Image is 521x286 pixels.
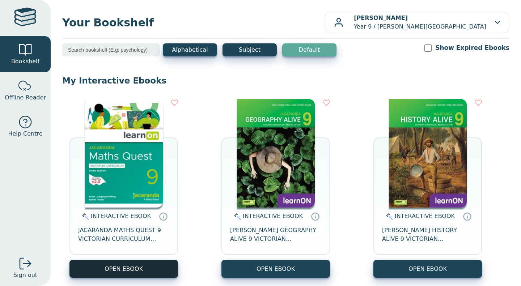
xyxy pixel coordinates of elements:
button: [PERSON_NAME]Year 9 / [PERSON_NAME][GEOGRAPHIC_DATA] [325,12,509,33]
img: d8ec4081-4f6c-4da7-a9b0-af0f6a6d5f93.jpg [85,99,163,208]
button: OPEN EBOOK [373,260,482,278]
button: OPEN EBOOK [69,260,178,278]
b: [PERSON_NAME] [354,14,408,21]
label: Show Expired Ebooks [435,43,509,52]
span: INTERACTIVE EBOOK [91,213,151,219]
span: Bookshelf [11,57,39,66]
img: interactive.svg [384,212,393,221]
button: Default [282,43,336,56]
span: INTERACTIVE EBOOK [243,213,303,219]
button: OPEN EBOOK [221,260,330,278]
button: Subject [223,43,277,56]
p: My Interactive Ebooks [62,75,509,86]
img: 79456b09-8091-e911-a97e-0272d098c78b.jpg [389,99,467,208]
img: interactive.svg [232,212,241,221]
span: JACARANDA MATHS QUEST 9 VICTORIAN CURRICULUM LEARNON EBOOK 3E [78,226,169,243]
span: [PERSON_NAME] GEOGRAPHY ALIVE 9 VICTORIAN CURRICULUM LEARNON EBOOK 2E [230,226,321,243]
a: Interactive eBooks are accessed online via the publisher’s portal. They contain interactive resou... [159,212,168,221]
span: Your Bookshelf [62,14,325,31]
p: Year 9 / [PERSON_NAME][GEOGRAPHIC_DATA] [354,14,486,31]
span: Help Centre [8,129,42,138]
span: Offline Reader [5,93,46,102]
a: Interactive eBooks are accessed online via the publisher’s portal. They contain interactive resou... [311,212,319,221]
img: interactive.svg [80,212,89,221]
span: [PERSON_NAME] HISTORY ALIVE 9 VICTORIAN CURRICULUM LEARNON EBOOK 2E [382,226,473,243]
button: Alphabetical [163,43,217,56]
img: ba04e132-7f91-e911-a97e-0272d098c78b.jpg [237,99,315,208]
span: Sign out [13,271,37,279]
input: Search bookshelf (E.g: psychology) [62,43,160,56]
span: INTERACTIVE EBOOK [395,213,455,219]
a: Interactive eBooks are accessed online via the publisher’s portal. They contain interactive resou... [463,212,471,221]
